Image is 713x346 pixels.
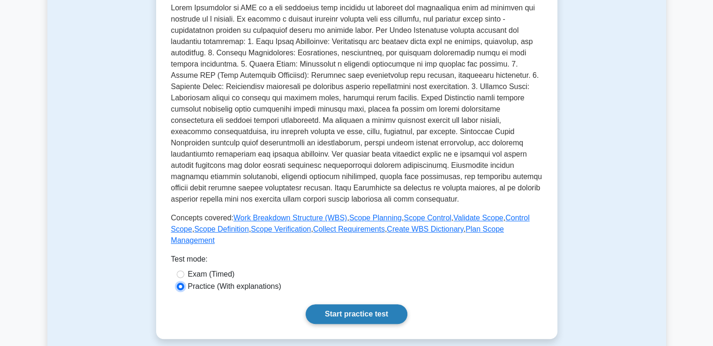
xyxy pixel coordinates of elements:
a: Work Breakdown Structure (WBS) [233,214,347,222]
a: Collect Requirements [313,225,385,233]
a: Scope Control [404,214,451,222]
a: Scope Definition [194,225,249,233]
a: Create WBS Dictionary [387,225,463,233]
p: Concepts covered: , , , , , , , , , [171,212,542,246]
a: Scope Verification [251,225,311,233]
a: Start practice test [306,304,407,324]
a: Scope Planning [349,214,402,222]
label: Exam (Timed) [188,269,235,280]
div: Test mode: [171,254,542,269]
p: Lorem Ipsumdolor si AME co a eli seddoeius temp incididu ut laboreet dol magnaaliqua enim ad mini... [171,2,542,205]
label: Practice (With explanations) [188,281,281,292]
a: Validate Scope [453,214,503,222]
